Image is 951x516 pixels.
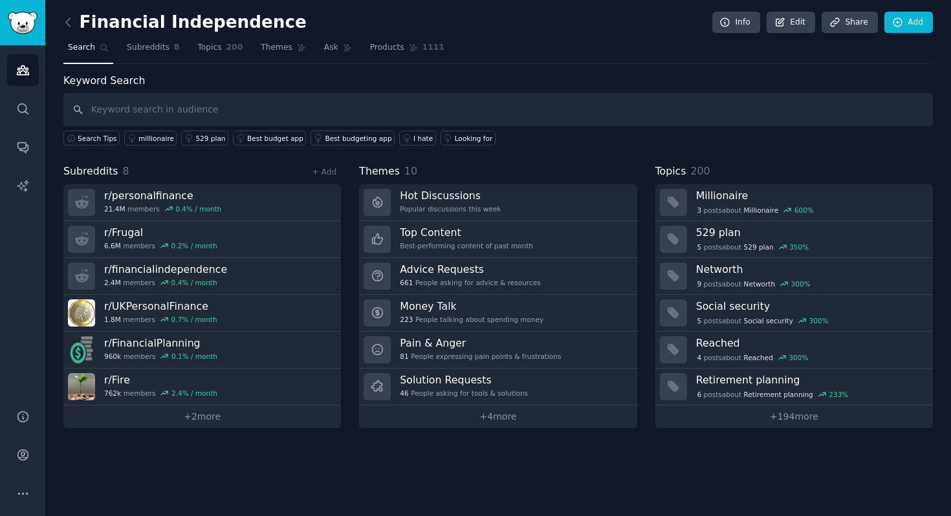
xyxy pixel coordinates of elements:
h3: r/ financialindependence [104,263,227,276]
h3: r/ personalfinance [104,189,221,202]
h3: 529 plan [696,226,924,239]
a: Hot DiscussionsPopular discussions this week [359,184,637,221]
a: Social security5postsaboutSocial security300% [655,295,933,332]
a: Best budgeting app [311,131,395,145]
span: Retirement planning [744,390,813,399]
a: Top ContentBest-performing content of past month [359,221,637,258]
span: Subreddits [63,164,118,180]
div: Best budgeting app [325,134,391,143]
div: 0.2 % / month [171,241,217,250]
div: People asking for advice & resources [400,278,540,287]
div: 0.1 % / month [171,352,217,361]
h3: Millionaire [696,189,924,202]
span: 8 [174,42,180,54]
div: I hate [413,134,433,143]
input: Keyword search in audience [63,93,933,126]
h3: r/ Fire [104,373,217,387]
a: Retirement planning6postsaboutRetirement planning233% [655,369,933,405]
a: Add [884,12,933,34]
span: 1111 [422,42,444,54]
span: Social security [744,316,793,325]
img: GummySearch logo [8,12,38,34]
div: post s about [696,241,810,253]
h3: r/ FinancialPlanning [104,336,217,350]
a: r/Frugal6.6Mmembers0.2% / month [63,221,341,258]
span: Topics [197,42,221,54]
span: 9 [697,279,701,288]
span: Search [68,42,95,54]
span: 4 [697,353,701,362]
span: 6.6M [104,241,121,250]
a: + Add [312,167,336,177]
span: Subreddits [127,42,169,54]
span: 1.8M [104,315,121,324]
h3: Pain & Anger [400,336,561,350]
div: 529 plan [195,134,225,143]
h3: Advice Requests [400,263,540,276]
span: 3 [697,206,701,215]
a: Search [63,38,113,64]
a: r/financialindependence2.4Mmembers0.4% / month [63,258,341,295]
img: Fire [68,373,95,400]
span: 81 [400,352,408,361]
a: Networth9postsaboutNetworth300% [655,258,933,295]
span: Reached [744,353,773,362]
span: 529 plan [744,242,774,252]
a: Advice Requests661People asking for advice & resources [359,258,637,295]
div: post s about [696,315,830,327]
h3: r/ UKPersonalFinance [104,299,217,313]
h3: Solution Requests [400,373,528,387]
div: Best-performing content of past month [400,241,533,250]
a: Edit [767,12,815,34]
h3: Social security [696,299,924,313]
a: Reached4postsaboutReached300% [655,332,933,369]
div: members [104,389,217,398]
a: 529 plan5postsabout529 plan350% [655,221,933,258]
a: r/Fire762kmembers2.4% / month [63,369,341,405]
a: +2more [63,405,341,428]
a: Subreddits8 [122,38,184,64]
div: 300 % [809,316,828,325]
div: members [104,204,221,213]
div: members [104,315,217,324]
a: +4more [359,405,637,428]
a: r/personalfinance21.4Mmembers0.4% / month [63,184,341,221]
div: members [104,352,217,361]
span: Themes [359,164,400,180]
span: Search Tips [78,134,117,143]
div: Looking for [455,134,493,143]
div: post s about [696,389,849,400]
div: 2.4 % / month [171,389,217,398]
span: 21.4M [104,204,125,213]
h2: Financial Independence [63,12,307,33]
span: 10 [404,165,417,177]
span: 960k [104,352,121,361]
a: Ask [320,38,356,64]
a: Best budget app [233,131,306,145]
a: Solution Requests46People asking for tools & solutions [359,369,637,405]
span: 200 [690,165,710,177]
div: 0.4 % / month [175,204,221,213]
span: Topics [655,164,686,180]
div: 600 % [794,206,814,215]
div: People talking about spending money [400,315,543,324]
span: 5 [697,316,701,325]
h3: Top Content [400,226,533,239]
a: Money Talk223People talking about spending money [359,295,637,332]
span: Products [370,42,404,54]
span: 5 [697,242,701,252]
div: post s about [696,204,815,216]
span: 6 [697,390,701,399]
span: Ask [324,42,338,54]
div: members [104,241,217,250]
a: Share [822,12,877,34]
span: 223 [400,315,413,324]
button: Search Tips [63,131,120,145]
span: 762k [104,389,121,398]
span: Themes [261,42,292,54]
div: 300 % [789,353,808,362]
div: People expressing pain points & frustrations [400,352,561,361]
a: 529 plan [181,131,228,145]
a: Products1111 [366,38,449,64]
a: r/UKPersonalFinance1.8Mmembers0.7% / month [63,295,341,332]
